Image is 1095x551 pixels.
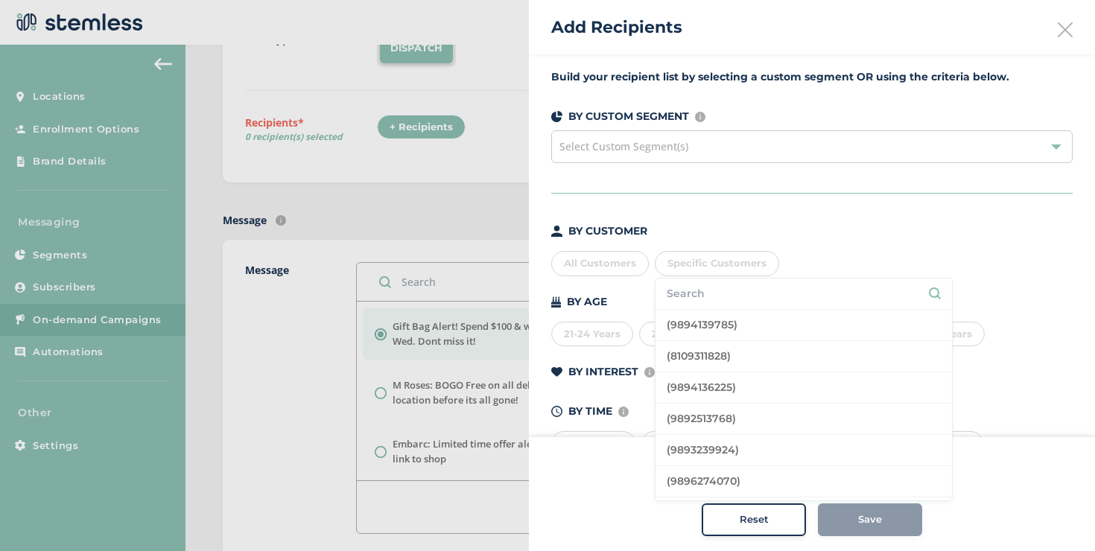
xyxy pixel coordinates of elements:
[667,257,766,269] span: Specific Customers
[656,497,952,529] li: (2692741368)
[667,286,941,302] input: Search
[656,372,952,404] li: (9894136225)
[559,139,688,153] span: Select Custom Segment(s)
[551,226,562,237] img: icon-person-dark-ced50e5f.svg
[740,512,769,527] span: Reset
[551,15,682,39] h2: Add Recipients
[551,111,562,122] img: icon-segments-dark-074adb27.svg
[644,367,655,378] img: icon-info-236977d2.svg
[695,112,705,122] img: icon-info-236977d2.svg
[656,404,952,435] li: (9892513768)
[568,109,689,124] p: BY CUSTOM SEGMENT
[656,310,952,341] li: (9894139785)
[656,435,952,466] li: (9893239924)
[551,406,562,417] img: icon-time-dark-e6b1183b.svg
[551,251,649,276] div: All Customers
[551,431,635,456] div: Last 7 Days
[551,296,561,308] img: icon-cake-93b2a7b5.svg
[551,69,1073,85] label: Build your recipient list by selecting a custom segment OR using the criteria below.
[567,294,607,310] p: BY AGE
[702,503,806,536] button: Reset
[1021,480,1095,551] iframe: Chat Widget
[568,364,638,380] p: BY INTEREST
[551,367,562,378] img: icon-heart-dark-29e6356f.svg
[656,341,952,372] li: (8109311828)
[568,404,612,419] p: BY TIME
[618,407,629,417] img: icon-info-236977d2.svg
[568,223,647,239] p: BY CUSTOMER
[639,322,723,347] div: 25-34 Years
[551,322,633,347] div: 21-24 Years
[656,466,952,497] li: (9896274070)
